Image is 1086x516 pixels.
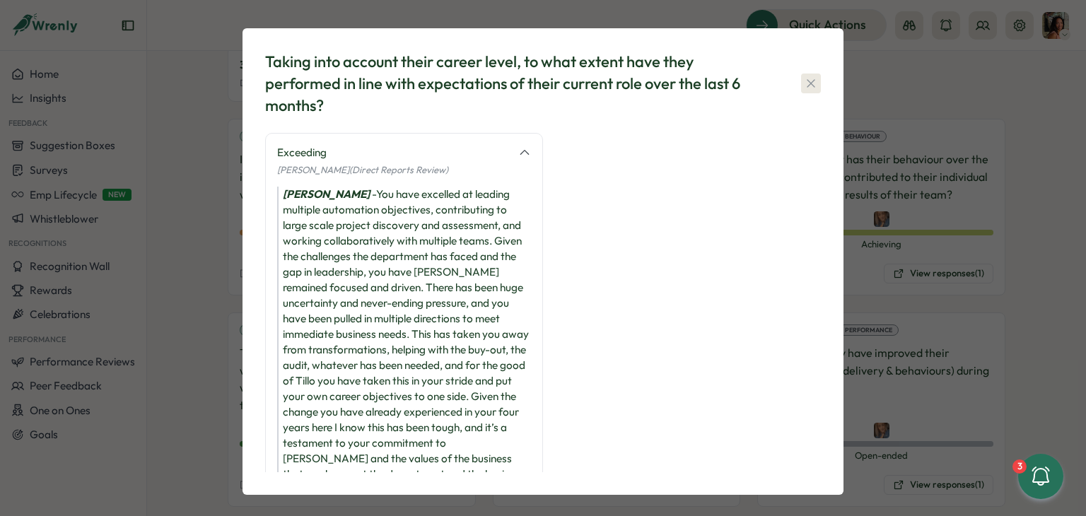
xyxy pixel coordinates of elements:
[277,164,448,175] span: [PERSON_NAME] (Direct Reports Review)
[283,187,370,201] i: [PERSON_NAME]
[265,51,767,116] div: Taking into account their career level, to what extent have they performed in line with expectati...
[277,145,510,160] div: Exceeding
[1012,459,1027,474] div: 3
[1018,454,1063,499] button: 3
[277,187,531,498] div: - You have excelled at leading multiple automation objectives, contributing to large scale projec...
